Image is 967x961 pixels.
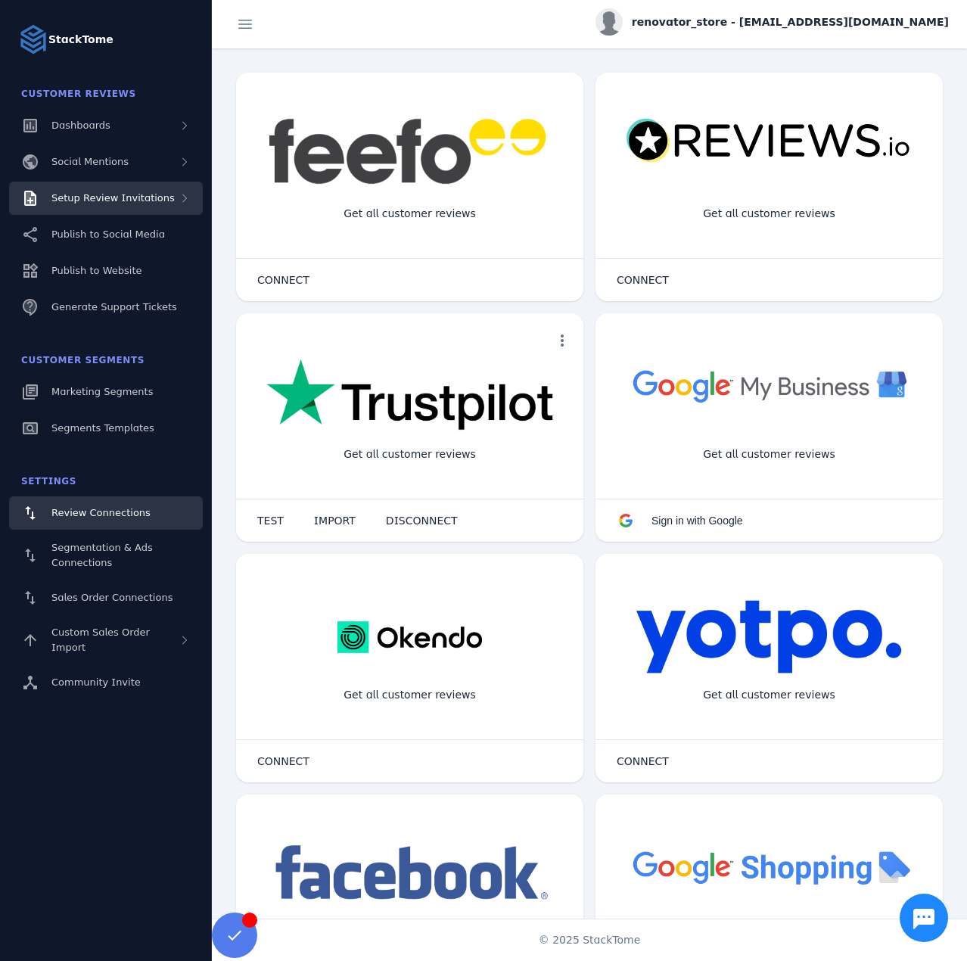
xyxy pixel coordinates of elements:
[242,265,325,295] button: CONNECT
[51,386,153,397] span: Marketing Segments
[547,325,577,356] button: more
[9,496,203,530] a: Review Connections
[51,120,110,131] span: Dashboards
[51,265,141,276] span: Publish to Website
[266,359,553,433] img: trustpilot.png
[337,599,482,675] img: okendo.webp
[626,359,913,412] img: googlebusiness.png
[632,14,949,30] span: renovator_store - [EMAIL_ADDRESS][DOMAIN_NAME]
[331,434,488,474] div: Get all customer reviews
[314,515,356,526] span: IMPORT
[626,118,913,164] img: reviewsio.svg
[691,675,847,715] div: Get all customer reviews
[331,675,488,715] div: Get all customer reviews
[266,118,553,185] img: feefo.png
[257,756,309,767] span: CONNECT
[636,599,903,675] img: yotpo.png
[691,194,847,234] div: Get all customer reviews
[9,218,203,251] a: Publish to Social Media
[602,746,684,776] button: CONNECT
[602,265,684,295] button: CONNECT
[9,291,203,324] a: Generate Support Tickets
[51,542,153,568] span: Segmentation & Ads Connections
[266,840,553,907] img: facebook.png
[51,156,129,167] span: Social Mentions
[626,840,913,894] img: googleshopping.png
[539,932,641,948] span: © 2025 StackTome
[651,515,743,527] span: Sign in with Google
[51,301,177,313] span: Generate Support Tickets
[51,192,175,204] span: Setup Review Invitations
[331,194,488,234] div: Get all customer reviews
[679,916,858,956] div: Import Products from Google
[257,515,284,526] span: TEST
[9,412,203,445] a: Segments Templates
[257,275,309,285] span: CONNECT
[21,355,145,365] span: Customer Segments
[51,592,173,603] span: Sales Order Connections
[595,8,623,36] img: profile.jpg
[9,375,203,409] a: Marketing Segments
[617,275,669,285] span: CONNECT
[51,507,151,518] span: Review Connections
[242,746,325,776] button: CONNECT
[299,505,371,536] button: IMPORT
[242,505,299,536] button: TEST
[48,32,113,48] strong: StackTome
[9,666,203,699] a: Community Invite
[691,434,847,474] div: Get all customer reviews
[51,422,154,434] span: Segments Templates
[371,505,473,536] button: DISCONNECT
[51,229,165,240] span: Publish to Social Media
[21,89,136,99] span: Customer Reviews
[51,627,150,653] span: Custom Sales Order Import
[595,8,949,36] button: renovator_store - [EMAIL_ADDRESS][DOMAIN_NAME]
[617,756,669,767] span: CONNECT
[21,476,76,487] span: Settings
[602,505,758,536] button: Sign in with Google
[18,24,48,54] img: Logo image
[9,254,203,288] a: Publish to Website
[9,533,203,578] a: Segmentation & Ads Connections
[51,676,141,688] span: Community Invite
[9,581,203,614] a: Sales Order Connections
[386,515,458,526] span: DISCONNECT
